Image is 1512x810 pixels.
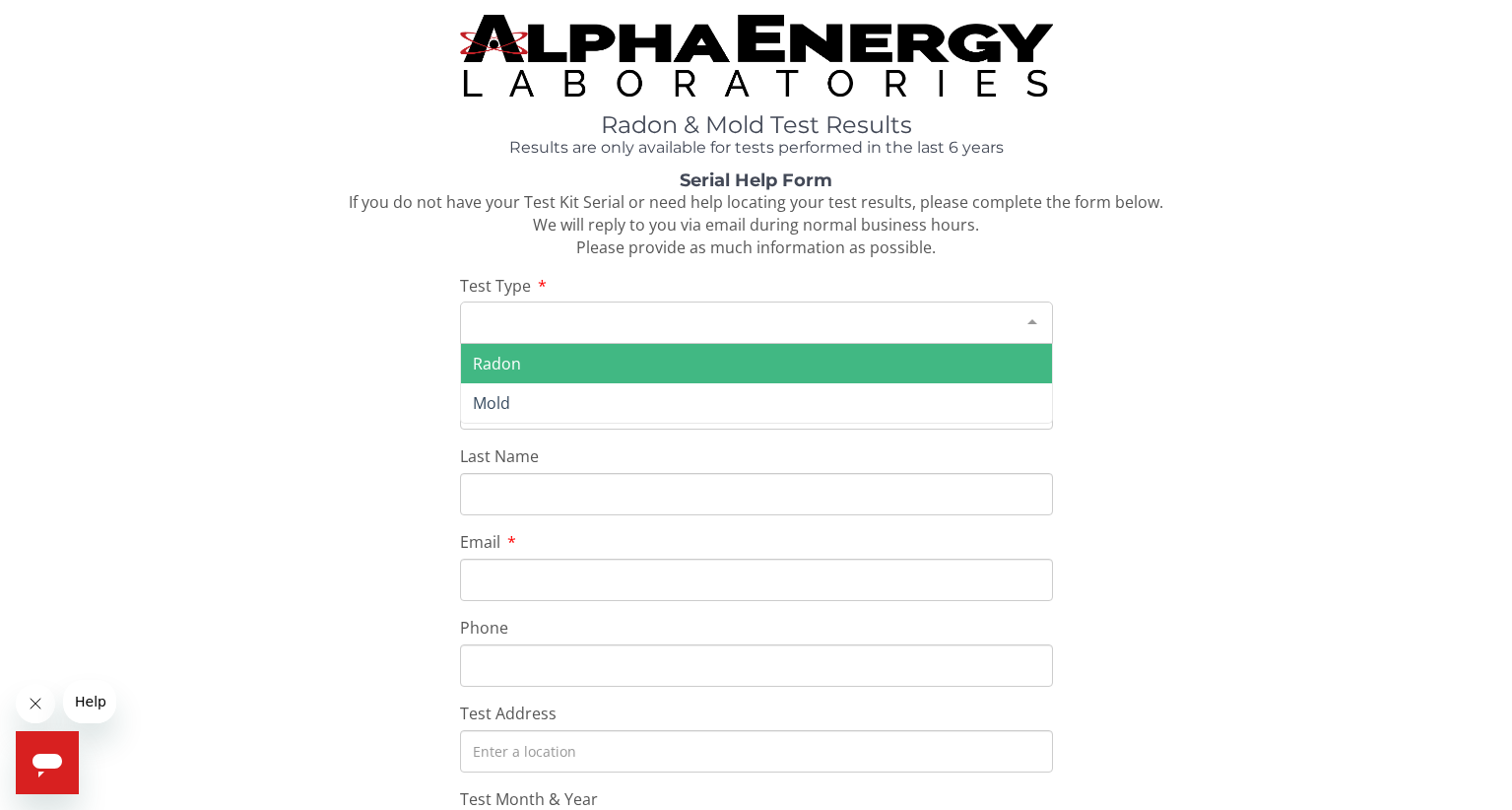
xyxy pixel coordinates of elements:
[460,788,598,810] span: Test Month & Year
[460,112,1053,138] h1: Radon & Mold Test Results
[460,617,508,639] span: Phone
[460,139,1053,157] h4: Results are only available for tests performed in the last 6 years
[460,531,500,553] span: Email
[16,684,55,723] iframe: Close message
[16,731,79,794] iframe: Button to launch messaging window
[460,703,557,724] span: Test Address
[473,392,510,414] span: Mold
[460,445,539,467] span: Last Name
[349,191,1163,258] span: If you do not have your Test Kit Serial or need help locating your test results, please complete ...
[460,730,1053,773] input: Enter a location
[460,15,1053,97] img: TightCrop.jpg
[680,169,832,191] strong: Serial Help Form
[460,275,531,297] span: Test Type
[63,680,116,723] iframe: Message from company
[473,353,521,374] span: Radon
